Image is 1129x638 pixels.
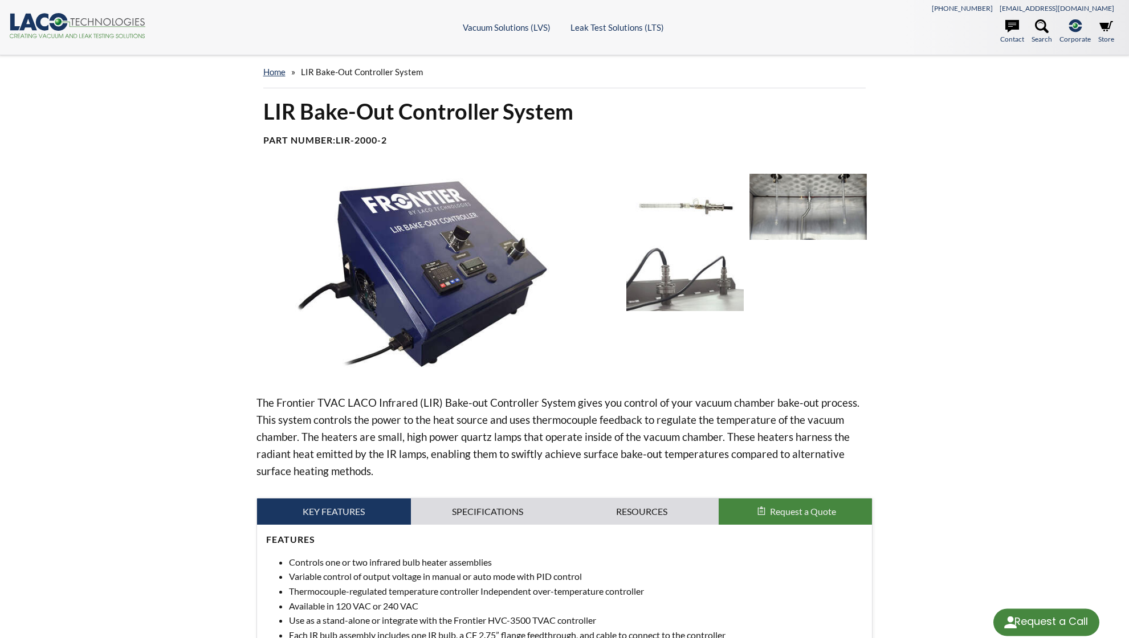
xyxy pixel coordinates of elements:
[266,534,863,546] h4: Features
[719,498,873,525] button: Request a Quote
[1000,4,1114,13] a: [EMAIL_ADDRESS][DOMAIN_NAME]
[263,134,866,146] h4: Part Number:
[1000,19,1024,44] a: Contact
[289,569,863,584] li: Variable control of output voltage in manual or auto mode with PID control
[1001,613,1020,631] img: round button
[257,498,411,525] a: Key Features
[289,584,863,599] li: Thermocouple-regulated temperature controller Independent over-temperature controller
[749,174,867,240] img: LIR Bake-Out Bulbs in chamber
[1098,19,1114,44] a: Store
[1059,34,1091,44] span: Corporate
[256,394,873,480] p: The Frontier TVAC LACO Infrared (LIR) Bake-out Controller System gives you control of your vacuum...
[1014,608,1088,635] div: Request a Call
[1032,19,1052,44] a: Search
[565,498,719,525] a: Resources
[463,22,551,32] a: Vacuum Solutions (LVS)
[336,134,387,145] b: LIR-2000-2
[301,67,423,77] span: LIR Bake-Out Controller System
[770,506,836,517] span: Request a Quote
[289,613,863,628] li: Use as a stand-alone or integrate with the Frontier HVC-3500 TVAC controller
[289,599,863,614] li: Available in 120 VAC or 240 VAC
[626,246,744,312] img: LIR Bake-Out External feedthroughs
[256,174,617,376] img: LIR Bake-Out Controller
[263,56,866,88] div: »
[993,608,1099,636] div: Request a Call
[411,498,565,525] a: Specifications
[263,97,866,125] h1: LIR Bake-Out Controller System
[626,174,744,240] img: LIR Bake-Out Blub
[263,67,286,77] a: home
[289,555,863,570] li: Controls one or two infrared bulb heater assemblies
[570,22,664,32] a: Leak Test Solutions (LTS)
[932,4,993,13] a: [PHONE_NUMBER]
